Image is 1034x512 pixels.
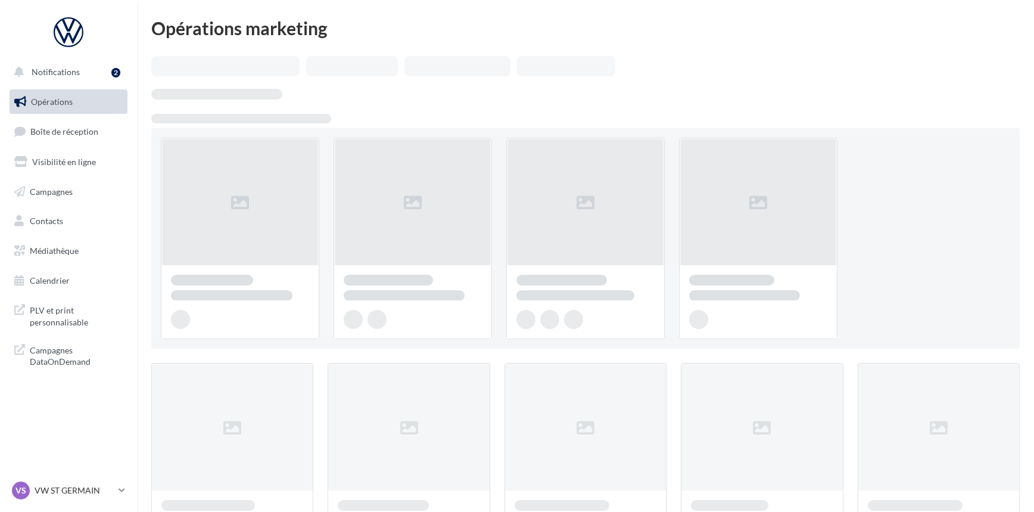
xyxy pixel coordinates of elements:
[7,268,130,293] a: Calendrier
[7,119,130,144] a: Boîte de réception
[111,68,120,77] div: 2
[7,337,130,373] a: Campagnes DataOnDemand
[7,297,130,333] a: PLV et print personnalisable
[10,479,127,502] a: VS VW ST GERMAIN
[30,126,98,136] span: Boîte de réception
[32,157,96,167] span: Visibilité en ligne
[151,19,1020,37] div: Opérations marketing
[7,60,125,85] button: Notifications 2
[35,485,114,497] p: VW ST GERMAIN
[30,186,73,196] span: Campagnes
[30,246,79,256] span: Médiathèque
[15,485,26,497] span: VS
[32,67,80,77] span: Notifications
[30,302,123,328] span: PLV et print personnalisable
[7,89,130,114] a: Opérations
[30,275,70,286] span: Calendrier
[31,97,73,107] span: Opérations
[30,216,63,226] span: Contacts
[7,150,130,175] a: Visibilité en ligne
[7,209,130,234] a: Contacts
[30,342,123,368] span: Campagnes DataOnDemand
[7,179,130,204] a: Campagnes
[7,238,130,263] a: Médiathèque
